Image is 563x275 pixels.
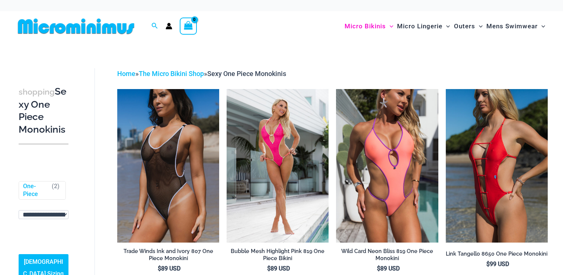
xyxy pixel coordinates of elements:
[486,260,509,268] bdi: 99 USD
[446,250,548,260] a: Link Tangello 8650 One Piece Monokini
[446,250,548,257] h2: Link Tangello 8650 One Piece Monokini
[377,265,380,272] span: $
[397,17,442,36] span: Micro Lingerie
[486,260,490,268] span: $
[486,17,538,36] span: Mens Swimwear
[342,14,548,39] nav: Site Navigation
[117,248,219,265] a: Trade Winds Ink and Ivory 807 One Piece Monokini
[345,17,386,36] span: Micro Bikinis
[343,15,395,38] a: Micro BikinisMenu ToggleMenu Toggle
[336,248,438,262] h2: Wild Card Neon Bliss 819 One Piece Monokini
[180,18,197,35] a: View Shopping Cart, empty
[386,17,393,36] span: Menu Toggle
[452,15,484,38] a: OutersMenu ToggleMenu Toggle
[117,248,219,262] h2: Trade Winds Ink and Ivory 807 One Piece Monokini
[117,89,219,242] a: Tradewinds Ink and Ivory 807 One Piece 03Tradewinds Ink and Ivory 807 One Piece 04Tradewinds Ink ...
[166,23,172,29] a: Account icon link
[267,265,271,272] span: $
[117,70,286,78] span: » »
[336,248,438,265] a: Wild Card Neon Bliss 819 One Piece Monokini
[267,265,290,272] bdi: 89 USD
[117,89,219,242] img: Tradewinds Ink and Ivory 807 One Piece 03
[446,89,548,242] a: Link Tangello 8650 One Piece Monokini 11Link Tangello 8650 One Piece Monokini 12Link Tangello 865...
[446,89,548,242] img: Link Tangello 8650 One Piece Monokini 11
[19,87,55,97] span: shopping
[52,183,60,198] span: ( )
[442,17,450,36] span: Menu Toggle
[54,183,57,190] span: 2
[484,15,547,38] a: Mens SwimwearMenu ToggleMenu Toggle
[475,17,483,36] span: Menu Toggle
[377,265,400,272] bdi: 89 USD
[151,22,158,31] a: Search icon link
[23,183,48,198] a: One-Piece
[207,70,286,78] span: Sexy One Piece Monokinis
[15,18,137,35] img: MM SHOP LOGO FLAT
[139,70,204,78] a: The Micro Bikini Shop
[538,17,545,36] span: Menu Toggle
[227,248,329,265] a: Bubble Mesh Highlight Pink 819 One Piece Bikini
[227,248,329,262] h2: Bubble Mesh Highlight Pink 819 One Piece Bikini
[117,70,135,78] a: Home
[19,85,68,136] h3: Sexy One Piece Monokinis
[158,265,161,272] span: $
[158,265,180,272] bdi: 89 USD
[454,17,475,36] span: Outers
[336,89,438,242] a: Wild Card Neon Bliss 819 One Piece 04Wild Card Neon Bliss 819 One Piece 05Wild Card Neon Bliss 81...
[19,210,68,219] select: wpc-taxonomy-pa_fabric-type-746009
[227,89,329,242] a: Bubble Mesh Highlight Pink 819 One Piece 01Bubble Mesh Highlight Pink 819 One Piece 03Bubble Mesh...
[336,89,438,242] img: Wild Card Neon Bliss 819 One Piece 04
[227,89,329,242] img: Bubble Mesh Highlight Pink 819 One Piece 01
[395,15,452,38] a: Micro LingerieMenu ToggleMenu Toggle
